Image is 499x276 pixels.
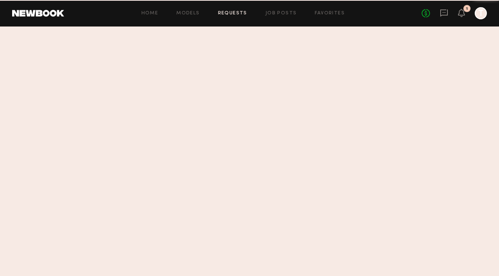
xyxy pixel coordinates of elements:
[218,11,247,16] a: Requests
[315,11,345,16] a: Favorites
[466,7,468,11] div: 1
[265,11,297,16] a: Job Posts
[176,11,199,16] a: Models
[475,7,487,19] a: T
[141,11,158,16] a: Home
